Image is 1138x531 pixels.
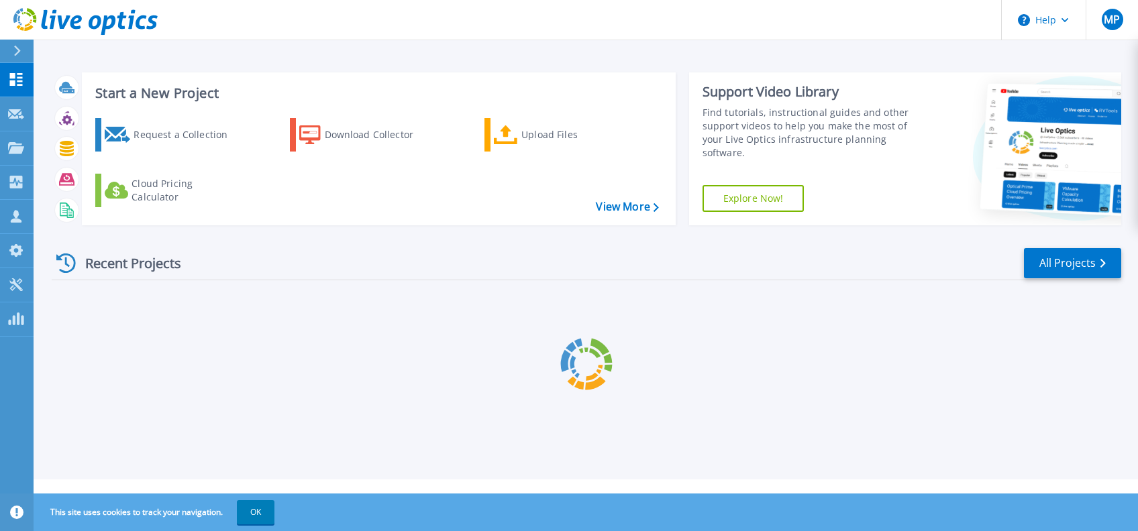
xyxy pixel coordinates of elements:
a: Cloud Pricing Calculator [95,174,245,207]
a: All Projects [1024,248,1121,278]
span: MP [1104,14,1120,25]
a: Upload Files [484,118,634,152]
span: This site uses cookies to track your navigation. [37,500,274,524]
a: View More [596,200,658,213]
h3: Start a New Project [95,86,658,101]
button: OK [237,500,274,524]
div: Upload Files [521,121,629,148]
div: Request a Collection [134,121,241,148]
a: Request a Collection [95,118,245,152]
a: Explore Now! [703,185,805,212]
div: Download Collector [325,121,432,148]
div: Support Video Library [703,83,921,101]
a: Download Collector [290,118,439,152]
div: Cloud Pricing Calculator [132,177,239,204]
div: Recent Projects [52,247,199,280]
div: Find tutorials, instructional guides and other support videos to help you make the most of your L... [703,106,921,160]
